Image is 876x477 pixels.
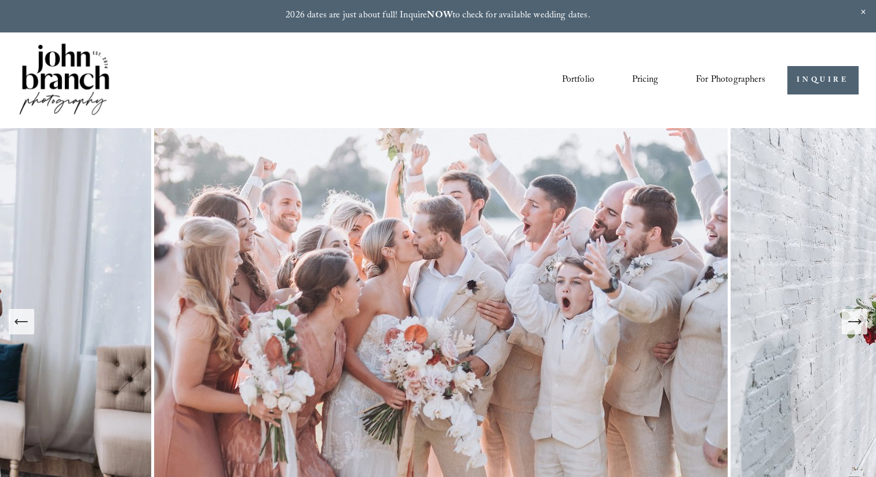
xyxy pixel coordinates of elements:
a: Portfolio [562,71,594,90]
a: INQUIRE [787,66,859,94]
a: Pricing [632,71,658,90]
button: Previous Slide [9,309,34,334]
span: For Photographers [696,71,765,89]
a: folder dropdown [696,71,765,90]
button: Next Slide [842,309,867,334]
img: John Branch IV Photography [17,41,111,119]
